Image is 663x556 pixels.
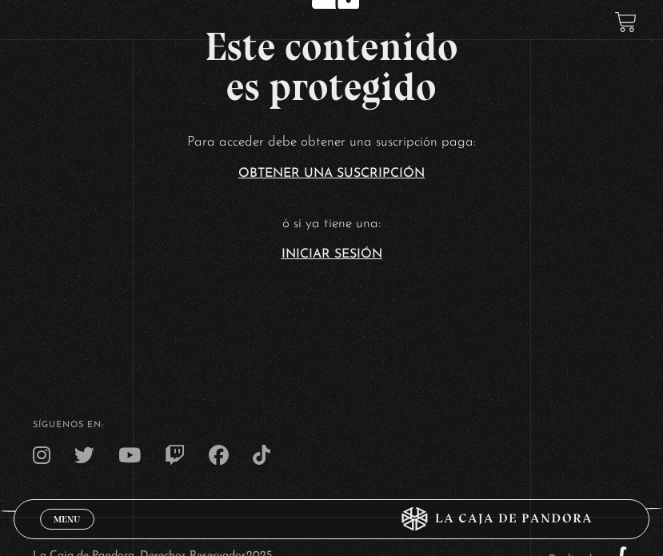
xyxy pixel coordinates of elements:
[48,528,86,539] span: Cerrar
[54,514,80,524] span: Menu
[238,167,425,180] a: Obtener una suscripción
[282,248,382,261] a: Iniciar Sesión
[615,11,637,33] a: View your shopping cart
[33,421,629,430] h4: SÍguenos en:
